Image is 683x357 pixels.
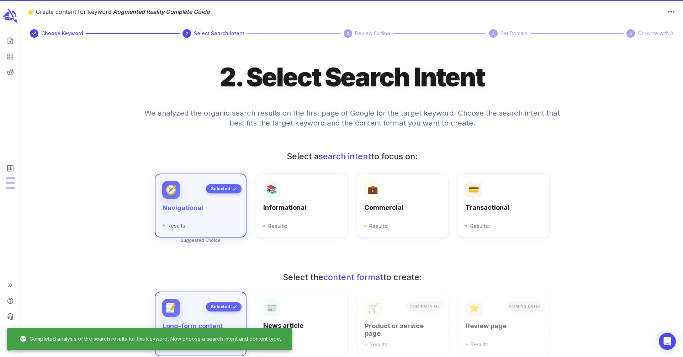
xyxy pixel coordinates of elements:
p: Results: [163,222,239,230]
h6: Navigational [163,204,239,212]
h6: Commercial [364,204,441,212]
span: View your Reddit Intelligence add-on dashboard [3,66,18,79]
h6: Long-form content [163,322,239,330]
span: Input Tokens: 0 of 2,000,000 monthly tokens used. These limits are based on the last model you us... [6,187,15,189]
p: 📰 [266,303,277,312]
p: 💳 [468,185,479,194]
p: Results: [466,340,542,348]
h3: Select a to focus on: [244,151,460,162]
span: search intent [319,151,371,161]
p: Coming Later [509,304,541,309]
p: Selected [211,304,230,310]
span: content format [323,272,383,282]
span: View Subscription & Usage [3,161,18,175]
span: Augmented Reality Complete Guide [113,8,210,15]
p: 📝 [165,303,177,312]
text: 4 [492,31,495,36]
p: Results: [263,222,340,230]
text: 3 [346,31,349,36]
span: Co-write with AI [638,30,674,37]
span: View your content dashboard [3,50,18,63]
h6: News article [263,322,340,330]
h3: Select the to create: [240,272,465,283]
p: 📚 [266,185,277,194]
p: 💼 [367,185,378,194]
p: Results: [465,222,542,230]
p: Coming in Q3 [409,304,440,309]
h6: Review page [466,322,542,330]
span: Logout [3,341,18,354]
div: Open Intercom Messenger [659,333,676,350]
p: Results: [263,341,340,349]
p: Results: [365,340,441,348]
div: Completed analysis of the search results for this keyword. Now choose a search intent and content... [14,330,286,348]
span: Expand Sidebar [3,279,18,292]
h6: Transactional [465,204,542,212]
span: Adjust your account settings [3,326,18,339]
span: Output Tokens: 0 of 400,000 monthly tokens used. These limits are based on the last model you use... [6,182,15,184]
span: Posts: 1 of 25 monthly posts used [6,177,15,179]
p: ⭐ [469,304,480,312]
span: Help Center [3,294,18,307]
h6: Product or service page [365,322,441,338]
text: 5 [630,31,632,36]
span: Create new content [3,34,18,47]
p: Results: [364,222,441,230]
h1: 2. Select Search Intent [220,60,485,94]
span: Review Outline [355,30,390,37]
span: Select Search Intent [194,30,244,37]
p: 🧭 [165,185,177,194]
h4: We analyzed the organic search results on the first page of Google for the target keyword. Choose... [139,100,566,145]
p: Selected [211,186,230,192]
text: 2 [185,31,188,36]
h6: Informational [263,204,340,212]
p: 🌟 Create content for keyword: [27,7,665,16]
span: Set Domain [501,30,527,37]
span: Choose Keyword [41,30,83,37]
span: Contact Support [3,310,18,323]
p: 🛒 [368,304,378,312]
